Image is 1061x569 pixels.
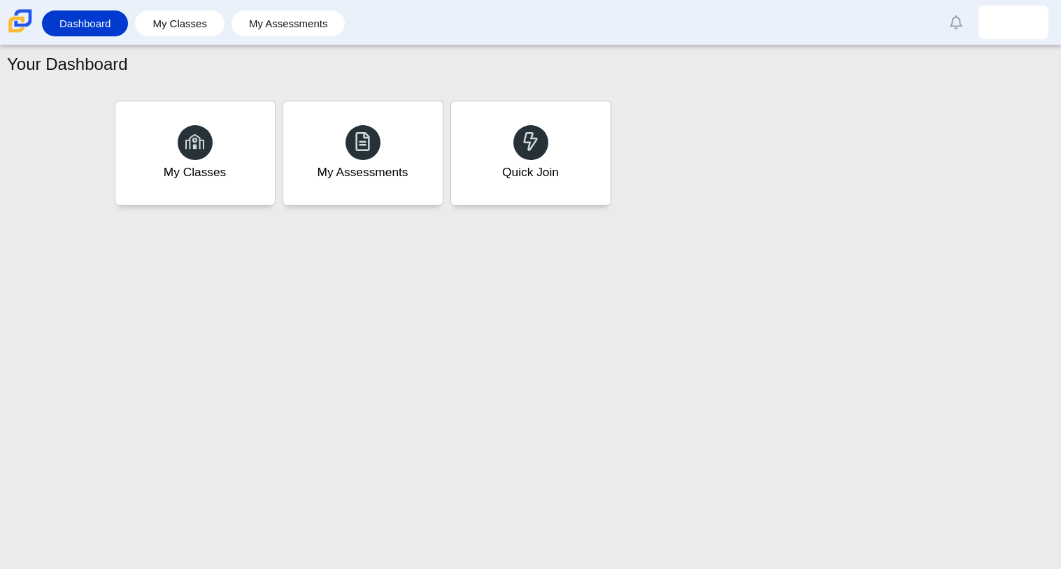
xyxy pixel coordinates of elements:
[164,164,227,181] div: My Classes
[978,6,1048,39] a: jayden.ashley.AtSFmL
[450,101,611,206] a: Quick Join
[49,10,121,36] a: Dashboard
[6,26,35,38] a: Carmen School of Science & Technology
[7,52,128,76] h1: Your Dashboard
[6,6,35,36] img: Carmen School of Science & Technology
[941,7,971,38] a: Alerts
[1002,11,1025,34] img: jayden.ashley.AtSFmL
[142,10,218,36] a: My Classes
[502,164,559,181] div: Quick Join
[318,164,408,181] div: My Assessments
[238,10,339,36] a: My Assessments
[115,101,276,206] a: My Classes
[283,101,443,206] a: My Assessments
